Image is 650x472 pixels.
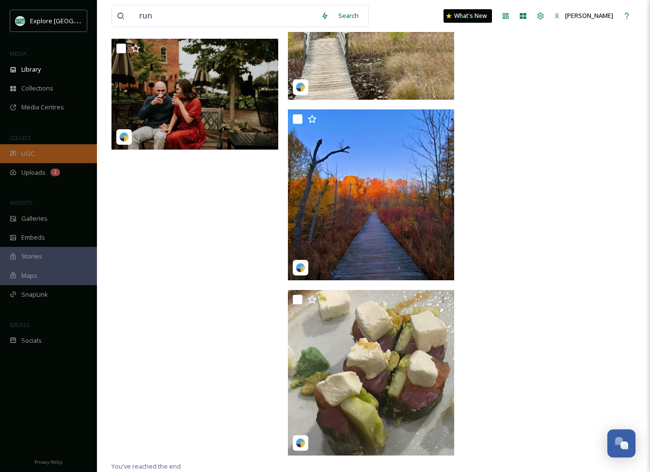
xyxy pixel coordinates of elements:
a: Privacy Policy [34,456,63,467]
span: Collections [21,84,53,93]
span: Privacy Policy [34,459,63,465]
span: Media Centres [21,103,64,112]
span: Galleries [21,214,48,223]
span: MEDIA [10,50,27,57]
img: @jen_ross_run 1.png [288,109,455,280]
img: @irunmytype1 1 .png [288,290,455,456]
img: snapsea-logo.png [296,438,305,448]
a: What's New [444,9,492,23]
img: @pcrunk Brewery Becker.png [111,39,278,150]
span: Library [21,65,41,74]
span: You've reached the end [111,462,181,471]
img: snapsea-logo.png [296,82,305,92]
span: Embeds [21,233,45,242]
span: COLLECT [10,134,31,141]
span: UGC [21,149,34,158]
span: SnapLink [21,290,48,299]
img: snapsea-logo.png [119,132,129,142]
input: Search your library [134,5,316,27]
span: Explore [GEOGRAPHIC_DATA][PERSON_NAME] [30,16,163,25]
img: 67e7af72-b6c8-455a-acf8-98e6fe1b68aa.avif [16,16,25,26]
span: SOCIALS [10,321,29,328]
div: 2 [50,168,60,176]
span: WIDGETS [10,199,32,206]
span: Maps [21,271,37,280]
span: Socials [21,336,42,345]
span: Stories [21,252,42,261]
span: [PERSON_NAME] [565,11,613,20]
span: Uploads [21,168,46,177]
div: Search [333,6,364,25]
img: snapsea-logo.png [296,263,305,273]
button: Open Chat [607,429,635,457]
a: [PERSON_NAME] [549,6,618,25]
